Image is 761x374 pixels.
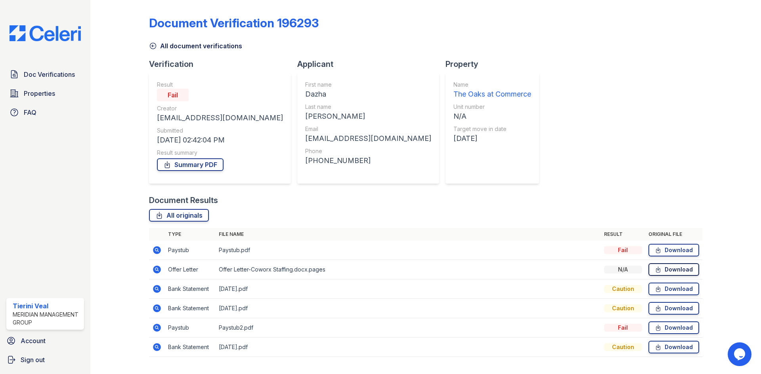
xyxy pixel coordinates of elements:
[21,336,46,346] span: Account
[24,89,55,98] span: Properties
[216,338,601,357] td: [DATE].pdf
[453,103,531,111] div: Unit number
[165,241,216,260] td: Paystub
[149,195,218,206] div: Document Results
[3,25,87,41] img: CE_Logo_Blue-a8612792a0a2168367f1c8372b55b34899dd931a85d93a1a3d3e32e68fde9ad4.png
[157,127,283,135] div: Submitted
[604,324,642,332] div: Fail
[149,41,242,51] a: All document verifications
[216,260,601,279] td: Offer Letter-Coworx Staffing.docx.pages
[6,104,84,120] a: FAQ
[453,125,531,133] div: Target move in date
[728,342,753,366] iframe: chat widget
[645,228,702,241] th: Original file
[604,304,642,312] div: Caution
[453,89,531,100] div: The Oaks at Commerce
[157,112,283,123] div: [EMAIL_ADDRESS][DOMAIN_NAME]
[13,311,81,327] div: Meridian Management Group
[157,149,283,157] div: Result summary
[216,299,601,318] td: [DATE].pdf
[305,111,431,122] div: [PERSON_NAME]
[648,302,699,315] a: Download
[21,355,45,365] span: Sign out
[216,228,601,241] th: File name
[165,338,216,357] td: Bank Statement
[216,279,601,299] td: [DATE].pdf
[305,147,431,155] div: Phone
[24,108,36,117] span: FAQ
[604,285,642,293] div: Caution
[165,318,216,338] td: Paystub
[453,81,531,100] a: Name The Oaks at Commerce
[305,155,431,166] div: [PHONE_NUMBER]
[297,59,446,70] div: Applicant
[216,318,601,338] td: Paystub2.pdf
[648,283,699,295] a: Download
[165,279,216,299] td: Bank Statement
[604,343,642,351] div: Caution
[604,246,642,254] div: Fail
[157,89,189,101] div: Fail
[453,111,531,122] div: N/A
[157,135,283,146] div: [DATE] 02:42:04 PM
[165,299,216,318] td: Bank Statement
[3,352,87,368] a: Sign out
[648,321,699,334] a: Download
[648,244,699,256] a: Download
[157,158,224,171] a: Summary PDF
[24,70,75,79] span: Doc Verifications
[149,209,209,222] a: All originals
[305,89,431,100] div: Dazha
[305,103,431,111] div: Last name
[453,81,531,89] div: Name
[149,16,319,30] div: Document Verification 196293
[149,59,297,70] div: Verification
[165,260,216,279] td: Offer Letter
[305,125,431,133] div: Email
[648,263,699,276] a: Download
[446,59,545,70] div: Property
[604,266,642,273] div: N/A
[157,81,283,89] div: Result
[6,85,84,101] a: Properties
[305,133,431,144] div: [EMAIL_ADDRESS][DOMAIN_NAME]
[648,341,699,353] a: Download
[601,228,645,241] th: Result
[165,228,216,241] th: Type
[6,66,84,82] a: Doc Verifications
[305,81,431,89] div: First name
[3,333,87,349] a: Account
[453,133,531,144] div: [DATE]
[216,241,601,260] td: Paystub.pdf
[13,301,81,311] div: Tierini Veal
[157,104,283,112] div: Creator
